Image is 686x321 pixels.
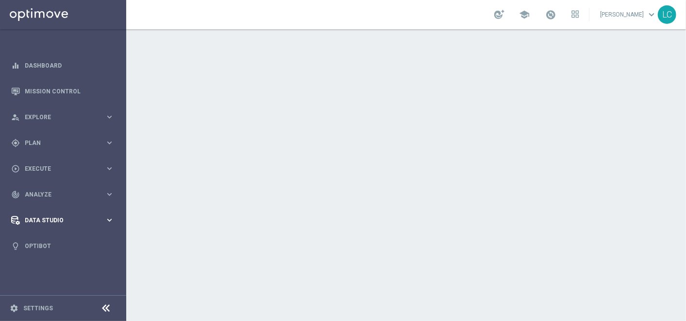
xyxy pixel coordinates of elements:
button: equalizer Dashboard [11,62,115,70]
button: play_circle_outline Execute keyboard_arrow_right [11,165,115,173]
i: lightbulb [11,242,20,250]
a: Settings [23,305,53,311]
span: Explore [25,114,105,120]
a: Dashboard [25,53,114,78]
div: LC [658,5,676,24]
i: equalizer [11,61,20,70]
span: school [519,9,530,20]
i: keyboard_arrow_right [105,138,114,147]
div: Analyze [11,190,105,199]
a: Optibot [25,233,114,259]
i: play_circle_outline [11,164,20,173]
i: gps_fixed [11,139,20,147]
div: Plan [11,139,105,147]
i: person_search [11,113,20,122]
div: Explore [11,113,105,122]
a: Mission Control [25,78,114,104]
button: Mission Control [11,88,115,95]
button: person_search Explore keyboard_arrow_right [11,113,115,121]
div: Execute [11,164,105,173]
i: keyboard_arrow_right [105,164,114,173]
div: Data Studio [11,216,105,225]
a: [PERSON_NAME]keyboard_arrow_down [599,7,658,22]
span: keyboard_arrow_down [646,9,657,20]
i: keyboard_arrow_right [105,215,114,225]
span: Data Studio [25,217,105,223]
button: track_changes Analyze keyboard_arrow_right [11,191,115,198]
div: Optibot [11,233,114,259]
div: Dashboard [11,53,114,78]
div: Mission Control [11,78,114,104]
span: Execute [25,166,105,172]
button: gps_fixed Plan keyboard_arrow_right [11,139,115,147]
i: keyboard_arrow_right [105,190,114,199]
button: lightbulb Optibot [11,242,115,250]
i: settings [10,304,18,313]
span: Plan [25,140,105,146]
i: track_changes [11,190,20,199]
span: Analyze [25,192,105,197]
i: keyboard_arrow_right [105,112,114,122]
button: Data Studio keyboard_arrow_right [11,216,115,224]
